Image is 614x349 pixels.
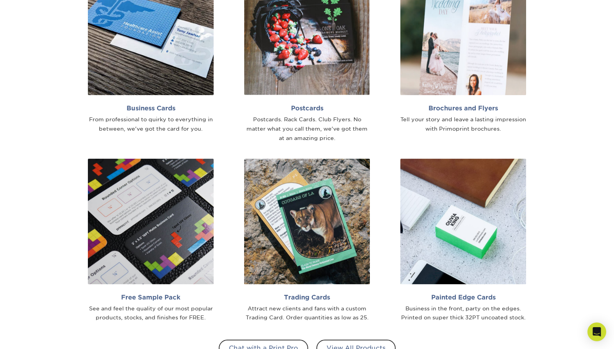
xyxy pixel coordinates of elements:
a: Free Sample Pack See and feel the quality of our most popular products, stocks, and finishes for ... [79,159,223,323]
img: Painted Edge Cards [400,159,526,284]
h2: Brochures and Flyers [400,105,526,112]
h2: Free Sample Pack [88,294,214,301]
div: Business in the front, party on the edges. Printed on super thick 32PT uncoated stock. [400,304,526,323]
iframe: Google Customer Reviews [2,325,66,346]
a: Trading Cards Attract new clients and fans with a custom Trading Card. Order quantities as low as... [235,159,379,323]
div: Attract new clients and fans with a custom Trading Card. Order quantities as low as 25. [244,304,370,323]
img: Trading Cards [244,159,370,284]
h2: Painted Edge Cards [400,294,526,301]
a: Painted Edge Cards Business in the front, party on the edges. Printed on super thick 32PT uncoate... [391,159,535,323]
div: Open Intercom Messenger [587,322,606,341]
div: See and feel the quality of our most popular products, stocks, and finishes for FREE. [88,304,214,323]
h2: Postcards [244,105,370,112]
div: From professional to quirky to everything in between, we've got the card for you. [88,115,214,134]
h2: Business Cards [88,105,214,112]
div: Postcards. Rack Cards. Club Flyers. No matter what you call them, we've got them at an amazing pr... [244,115,370,143]
div: Tell your story and leave a lasting impression with Primoprint brochures. [400,115,526,134]
img: Sample Pack [88,159,214,284]
h2: Trading Cards [244,294,370,301]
